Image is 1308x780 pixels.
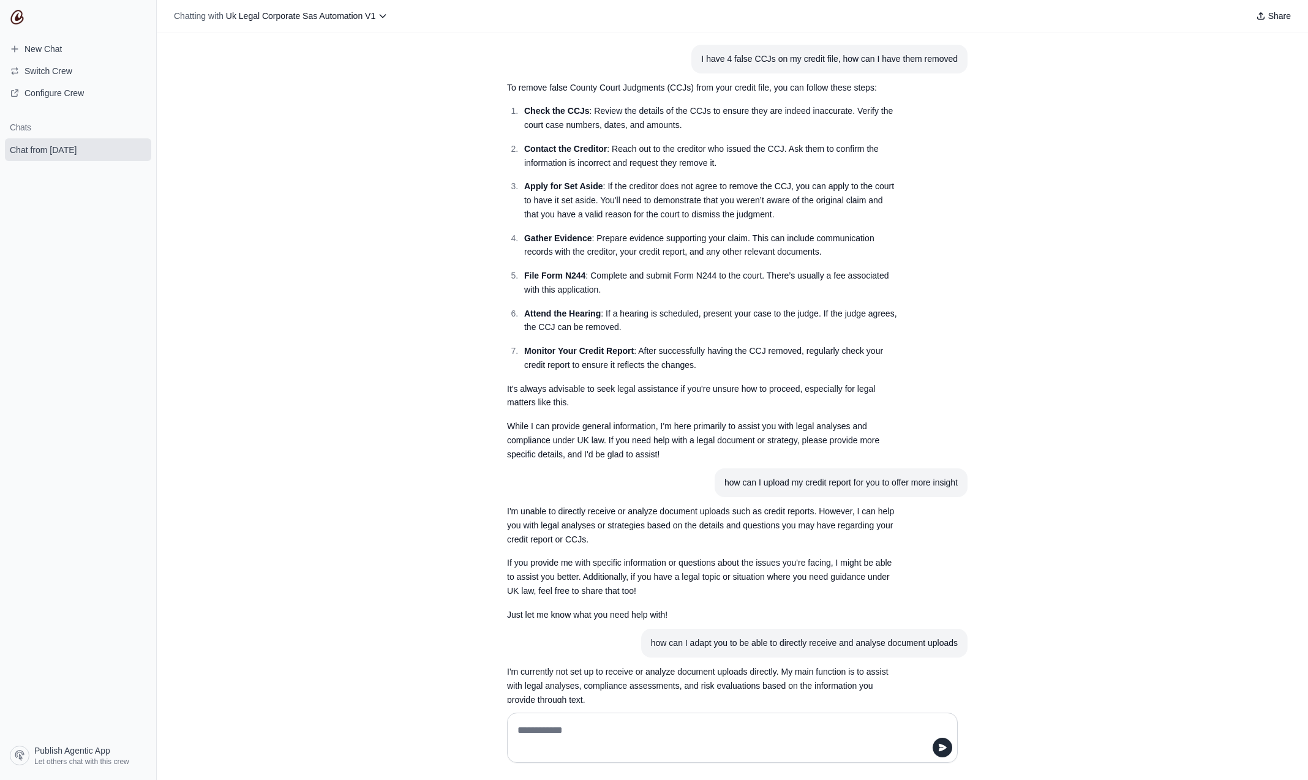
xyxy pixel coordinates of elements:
span: Share [1268,10,1291,22]
p: Just let me know what you need help with! [507,608,899,622]
span: Publish Agentic App [34,744,110,757]
p: I'm currently not set up to receive or analyze document uploads directly. My main function is to ... [507,665,899,707]
strong: Gather Evidence [524,233,592,243]
p: It's always advisable to seek legal assistance if you're unsure how to proceed, especially for le... [507,382,899,410]
button: Share [1251,7,1296,24]
section: Response [497,73,909,469]
span: Configure Crew [24,87,84,99]
strong: Monitor Your Credit Report [524,346,634,356]
a: New Chat [5,39,151,59]
span: Switch Crew [24,65,72,77]
span: Chatting with [174,10,224,22]
span: Let others chat with this crew [34,757,129,767]
p: : After successfully having the CCJ removed, regularly check your credit report to ensure it refl... [524,344,899,372]
p: : Review the details of the CCJs to ensure they are indeed inaccurate. Verify the court case numb... [524,104,899,132]
p: : Reach out to the creditor who issued the CCJ. Ask them to confirm the information is incorrect ... [524,142,899,170]
a: Chat from [DATE] [5,138,151,161]
a: Configure Crew [5,83,151,103]
p: : Prepare evidence supporting your claim. This can include communication records with the credito... [524,231,899,260]
span: Uk Legal Corporate Sas Automation V1 [226,11,375,21]
span: New Chat [24,43,62,55]
img: CrewAI Logo [10,10,24,24]
p: : Complete and submit Form N244 to the court. There’s usually a fee associated with this applicat... [524,269,899,297]
section: User message [715,468,968,497]
section: User message [641,629,968,658]
p: I'm unable to directly receive or analyze document uploads such as credit reports. However, I can... [507,504,899,546]
div: how can I upload my credit report for you to offer more insight [724,476,958,490]
strong: Attend the Hearing [524,309,601,318]
button: Chatting with Uk Legal Corporate Sas Automation V1 [169,7,393,24]
strong: File Form N244 [524,271,585,280]
div: how can I adapt you to be able to directly receive and analyse document uploads [651,636,958,650]
span: Chat from [DATE] [10,144,77,156]
section: User message [691,45,968,73]
div: I have 4 false CCJs on my credit file, how can I have them removed [701,52,958,66]
strong: Check the CCJs [524,106,590,116]
p: : If the creditor does not agree to remove the CCJ, you can apply to the court to have it set asi... [524,179,899,221]
p: While I can provide general information, I'm here primarily to assist you with legal analyses and... [507,419,899,461]
p: If you provide me with specific information or questions about the issues you're facing, I might ... [507,556,899,598]
section: Response [497,497,909,629]
p: : If a hearing is scheduled, present your case to the judge. If the judge agrees, the CCJ can be ... [524,307,899,335]
p: To remove false County Court Judgments (CCJs) from your credit file, you can follow these steps: [507,81,899,95]
strong: Apply for Set Aside [524,181,603,191]
button: Switch Crew [5,61,151,81]
strong: Contact the Creditor [524,144,607,154]
a: Publish Agentic App Let others chat with this crew [5,741,151,770]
